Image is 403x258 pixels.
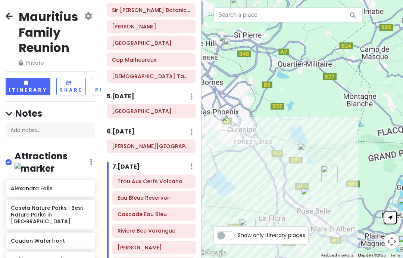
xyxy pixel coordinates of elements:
[238,231,305,239] span: Show only itinerary places
[318,163,341,185] div: Cascade Eau Bleu
[19,59,83,67] span: Private
[56,78,86,95] button: Share
[112,56,190,63] h6: Cap Malheureux
[358,253,386,257] span: Map data ©2025
[11,205,90,225] h6: Casela Nature Parks | Best Nature Parks in [GEOGRAPHIC_DATA]
[216,31,238,53] div: Parking for Minissy Waterfall
[112,143,190,150] h6: Vallé Advenature Park (formerly La Vallée des Couleurs)
[15,150,90,174] h4: Attractions
[6,123,95,138] div: Add notes...
[118,194,190,201] h6: Eau Bleue Reservoir
[107,128,135,136] h6: 6 . [DATE]
[92,78,129,95] button: Publish
[118,211,190,218] h6: Cascade Eau Bleu
[213,7,363,22] input: Search a place
[11,185,90,192] h6: Alexandra Falls
[11,237,90,244] h6: Caudan Waterfront
[118,244,190,251] h6: Bois Cheri
[112,23,190,30] h6: Maheswarnath Mandir
[390,253,401,257] a: Terms (opens in new tab)
[118,178,190,185] h6: Trou Aux Cerfs Volcano
[6,108,95,119] h4: Notes
[203,248,228,258] img: Google
[221,35,243,57] div: Minissy Waterfall
[112,163,140,171] h6: 7 . [DATE]
[236,216,259,238] div: Bois Cheri
[112,7,190,13] h6: Sir Seewoosagur Ramgoolam Botanical Garden
[19,9,83,56] h2: Mauritius Family Reunion
[107,93,134,101] h6: 5 . [DATE]
[112,40,190,46] h6: Pereybere Public Beach
[321,253,353,258] button: Keyboard shortcuts
[298,185,320,207] div: Riviere Bee Varangue
[118,227,190,234] h6: Riviere Bee Varangue
[112,108,190,114] h6: Île aux Benitiers
[203,248,228,258] a: Open this area in Google Maps (opens a new window)
[15,163,54,174] img: marker
[295,140,317,162] div: Eau Bleue Reservoir
[112,73,190,80] h6: Temple Tamoul
[384,234,399,249] button: Map camera controls
[218,111,240,133] div: Trou Aux Cerfs Volcano
[6,78,50,95] button: Itinerary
